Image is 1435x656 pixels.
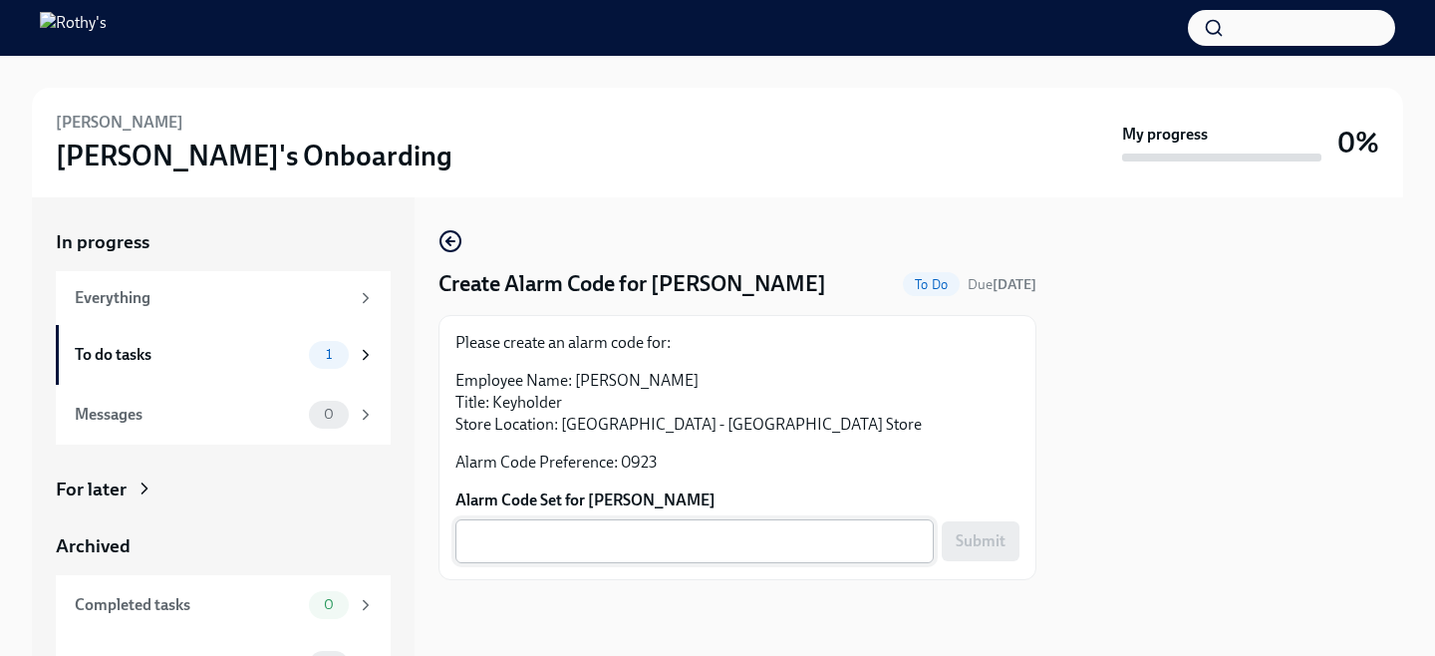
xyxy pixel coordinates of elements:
[56,533,391,559] a: Archived
[56,477,127,502] div: For later
[56,271,391,325] a: Everything
[56,477,391,502] a: For later
[75,287,349,309] div: Everything
[56,385,391,445] a: Messages0
[455,370,1019,436] p: Employee Name: [PERSON_NAME] Title: Keyholder Store Location: [GEOGRAPHIC_DATA] - [GEOGRAPHIC_DAT...
[56,138,452,173] h3: [PERSON_NAME]'s Onboarding
[968,276,1036,293] span: Due
[75,594,301,616] div: Completed tasks
[314,347,344,362] span: 1
[438,269,826,299] h4: Create Alarm Code for [PERSON_NAME]
[56,325,391,385] a: To do tasks1
[56,575,391,635] a: Completed tasks0
[75,404,301,426] div: Messages
[312,407,346,422] span: 0
[75,344,301,366] div: To do tasks
[993,276,1036,293] strong: [DATE]
[968,275,1036,294] span: October 3rd, 2025 12:00
[455,332,1019,354] p: Please create an alarm code for:
[455,452,1019,474] p: Alarm Code Preference: 0923
[56,112,183,134] h6: [PERSON_NAME]
[1337,125,1379,161] h3: 0%
[455,490,1019,511] label: Alarm Code Set for [PERSON_NAME]
[40,12,107,44] img: Rothy's
[903,277,960,292] span: To Do
[312,597,346,612] span: 0
[1122,124,1208,146] strong: My progress
[56,229,391,255] a: In progress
